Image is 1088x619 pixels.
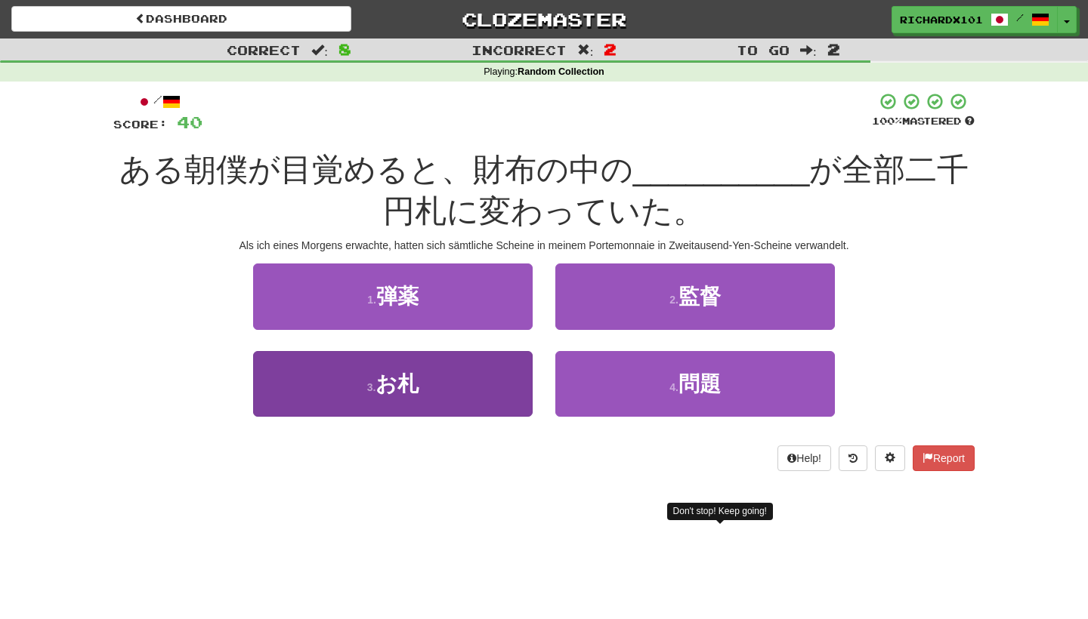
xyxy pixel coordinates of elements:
[669,381,678,393] small: 4 .
[669,294,678,306] small: 2 .
[577,44,594,57] span: :
[678,285,721,308] span: 監督
[555,351,835,417] button: 4.問題
[119,152,633,187] span: ある朝僕が目覚めると、財布の中の
[900,13,983,26] span: RichardX101
[518,66,604,77] strong: Random Collection
[383,152,969,229] span: が全部二千円札に変わっていた。
[376,285,419,308] span: 弾薬
[253,263,533,329] button: 1.弾薬
[827,40,840,58] span: 2
[555,263,835,329] button: 2.監督
[113,92,202,111] div: /
[338,40,351,58] span: 8
[367,381,376,393] small: 3 .
[777,445,831,471] button: Help!
[839,445,867,471] button: Round history (alt+y)
[678,372,721,396] span: 問題
[11,6,351,32] a: Dashboard
[471,42,567,57] span: Incorrect
[604,40,617,58] span: 2
[113,118,168,131] span: Score:
[872,115,902,127] span: 100 %
[737,42,790,57] span: To go
[872,115,975,128] div: Mastered
[1016,12,1024,23] span: /
[633,152,810,187] span: __________
[227,42,301,57] span: Correct
[367,294,376,306] small: 1 .
[177,112,202,131] span: 40
[113,238,975,253] div: Als ich eines Morgens erwachte, hatten sich sämtliche Scheine in meinem Portemonnaie in Zweitause...
[376,372,419,396] span: お札
[892,6,1058,33] a: RichardX101 /
[253,351,533,417] button: 3.お札
[311,44,328,57] span: :
[913,445,975,471] button: Report
[800,44,817,57] span: :
[374,6,714,32] a: Clozemaster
